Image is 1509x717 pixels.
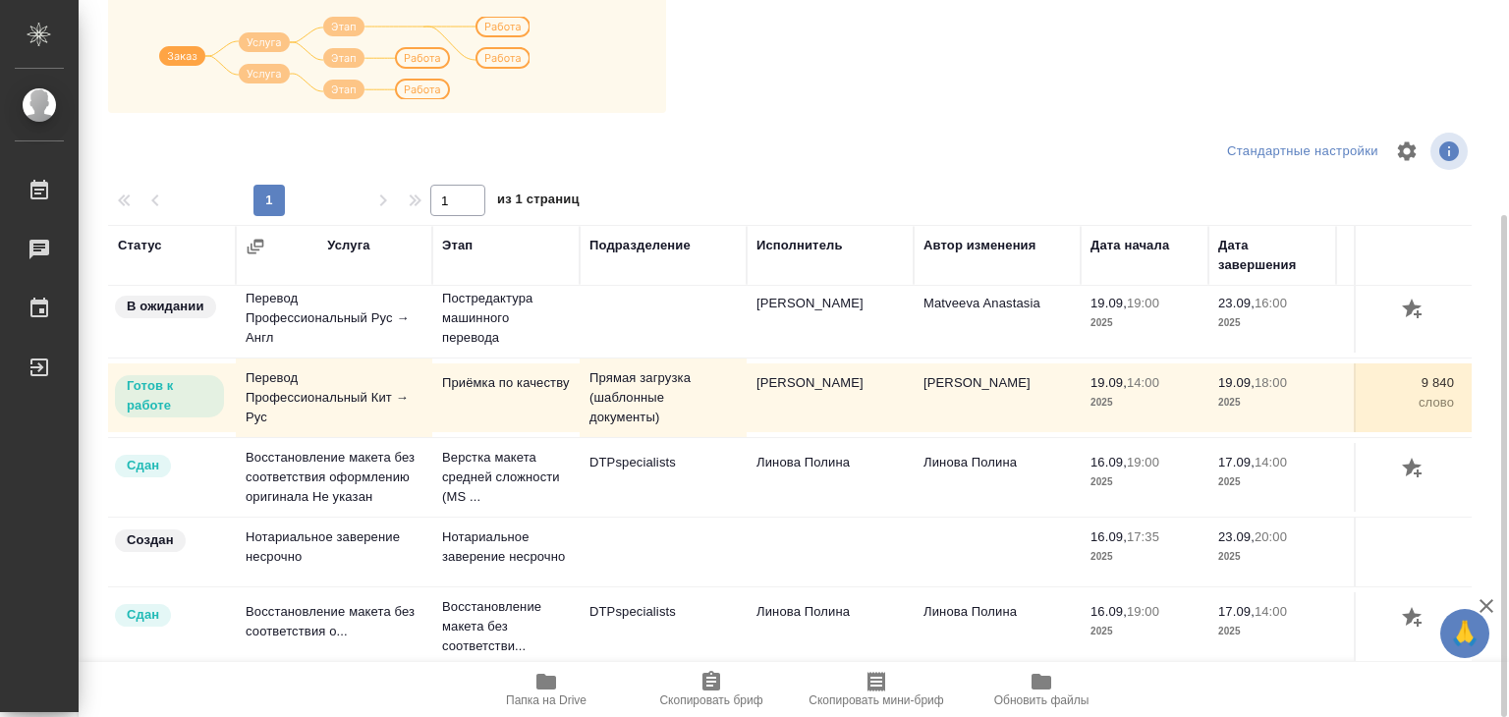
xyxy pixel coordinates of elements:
[1090,296,1127,310] p: 19.09,
[1397,602,1430,635] button: Добавить оценку
[1218,472,1326,492] p: 2025
[1255,604,1287,619] p: 14:00
[127,530,174,550] p: Создан
[580,592,747,661] td: DTPspecialists
[127,297,204,316] p: В ожидании
[1346,622,1454,641] p: Страница А4
[464,662,629,717] button: Папка на Drive
[236,279,432,358] td: Перевод Профессиональный Рус → Англ
[1397,453,1430,486] button: Добавить оценку
[1440,609,1489,658] button: 🙏
[1090,236,1169,255] div: Дата начала
[1255,375,1287,390] p: 18:00
[442,236,473,255] div: Этап
[1397,294,1430,327] button: Добавить оценку
[1255,529,1287,544] p: 20:00
[1090,622,1199,641] p: 2025
[1127,296,1159,310] p: 19:00
[1090,375,1127,390] p: 19.09,
[1430,133,1472,170] span: Посмотреть информацию
[1218,393,1326,413] p: 2025
[327,236,369,255] div: Услуга
[809,693,943,707] span: Скопировать мини-бриф
[1218,375,1255,390] p: 19.09,
[1127,604,1159,619] p: 19:00
[1346,294,1454,313] p: 6 022
[914,592,1081,661] td: Линова Полина
[1218,313,1326,333] p: 2025
[442,373,570,393] p: Приёмка по качеству
[127,456,159,475] p: Сдан
[127,605,159,625] p: Сдан
[914,284,1081,353] td: Matveeva Anastasia
[246,237,265,256] button: Сгруппировать
[1090,393,1199,413] p: 2025
[659,693,762,707] span: Скопировать бриф
[1127,455,1159,469] p: 19:00
[1127,375,1159,390] p: 14:00
[1090,529,1127,544] p: 16.09,
[442,597,570,656] p: Восстановление макета без соответстви...
[747,284,914,353] td: [PERSON_NAME]
[1218,296,1255,310] p: 23.09,
[1090,313,1199,333] p: 2025
[1218,236,1326,275] div: Дата завершения
[1218,547,1326,567] p: 2025
[756,236,843,255] div: Исполнитель
[1346,602,1454,622] p: 22
[1090,472,1199,492] p: 2025
[442,527,570,567] p: Нотариальное заверение несрочно
[236,518,432,586] td: Нотариальное заверение несрочно
[1090,455,1127,469] p: 16.09,
[1127,529,1159,544] p: 17:35
[580,358,747,437] td: Прямая загрузка (шаблонные документы)
[589,236,691,255] div: Подразделение
[747,443,914,512] td: Линова Полина
[914,363,1081,432] td: [PERSON_NAME]
[629,662,794,717] button: Скопировать бриф
[506,693,587,707] span: Папка на Drive
[1218,622,1326,641] p: 2025
[1090,547,1199,567] p: 2025
[1346,527,1454,547] p: 0
[1218,529,1255,544] p: 23.09,
[747,363,914,432] td: [PERSON_NAME]
[236,358,432,437] td: Перевод Профессиональный Кит → Рус
[497,188,580,216] span: из 1 страниц
[1090,604,1127,619] p: 16.09,
[1255,296,1287,310] p: 16:00
[1346,453,1454,472] p: 22
[1346,373,1454,393] p: 9 840
[747,592,914,661] td: Линова Полина
[914,443,1081,512] td: Линова Полина
[1222,137,1383,167] div: split button
[1448,613,1481,654] span: 🙏
[1346,313,1454,333] p: слово
[127,376,212,415] p: Готов к работе
[1346,472,1454,492] p: Страница А4
[1218,604,1255,619] p: 17.09,
[1346,547,1454,567] p: не указано
[580,443,747,512] td: DTPspecialists
[1255,455,1287,469] p: 14:00
[236,592,432,661] td: Восстановление макета без соответствия о...
[794,662,959,717] button: Скопировать мини-бриф
[1383,128,1430,175] span: Настроить таблицу
[442,289,570,348] p: Постредактура машинного перевода
[994,693,1090,707] span: Обновить файлы
[1346,393,1454,413] p: слово
[118,236,162,255] div: Статус
[442,448,570,507] p: Верстка макета средней сложности (MS ...
[236,438,432,517] td: Восстановление макета без соответствия оформлению оригинала Не указан
[1218,455,1255,469] p: 17.09,
[923,236,1035,255] div: Автор изменения
[959,662,1124,717] button: Обновить файлы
